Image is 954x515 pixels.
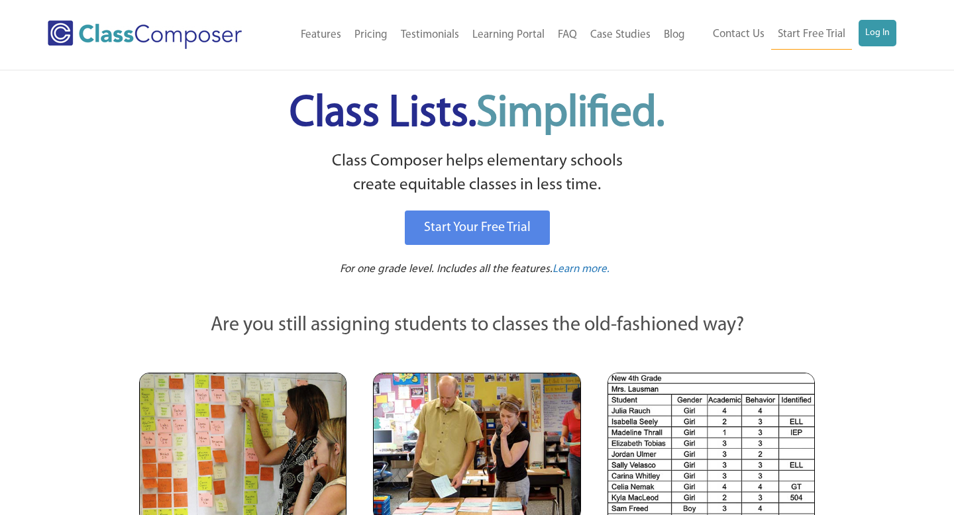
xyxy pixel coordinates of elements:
[553,261,609,278] a: Learn more.
[139,311,815,340] p: Are you still assigning students to classes the old-fashioned way?
[584,21,657,50] a: Case Studies
[272,21,692,50] nav: Header Menu
[706,20,771,49] a: Contact Us
[771,20,852,50] a: Start Free Trial
[476,93,664,136] span: Simplified.
[657,21,692,50] a: Blog
[137,150,817,198] p: Class Composer helps elementary schools create equitable classes in less time.
[290,93,664,136] span: Class Lists.
[294,21,348,50] a: Features
[692,20,896,50] nav: Header Menu
[48,21,242,49] img: Class Composer
[553,263,609,275] span: Learn more.
[859,20,896,46] a: Log In
[340,263,553,275] span: For one grade level. Includes all the features.
[394,21,466,50] a: Testimonials
[466,21,551,50] a: Learning Portal
[424,221,531,234] span: Start Your Free Trial
[405,211,550,245] a: Start Your Free Trial
[551,21,584,50] a: FAQ
[348,21,394,50] a: Pricing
